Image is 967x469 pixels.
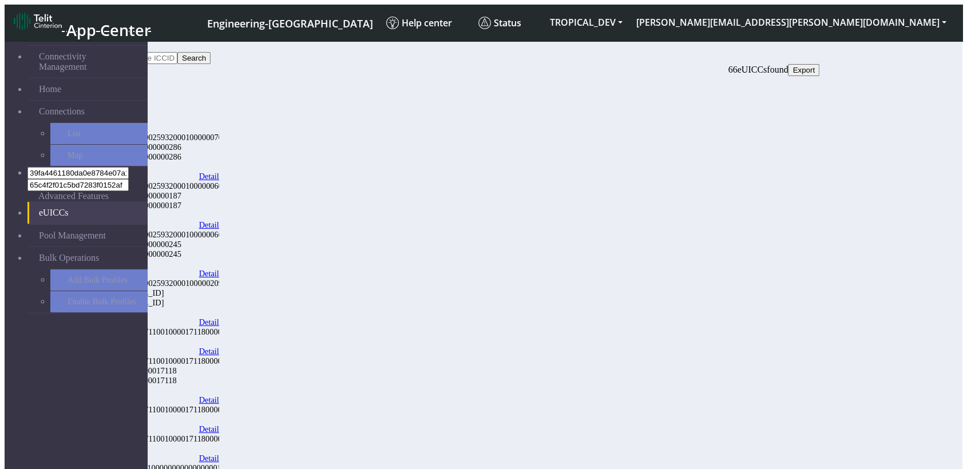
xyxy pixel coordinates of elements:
div: 89562008019000000187 [99,201,219,210]
div: 89562008019000000187 [99,191,219,201]
span: Engineering-[GEOGRAPHIC_DATA] [207,17,373,30]
div: 00100008935711001000017118000004 [99,434,219,444]
a: Add Bulk Profiles [50,269,148,291]
div: 89040024000002593200010000007090 [99,133,219,142]
a: Detail [199,317,219,327]
a: eUICCs [27,202,148,224]
a: Bulk Operations [27,247,148,269]
div: 02 [99,259,219,269]
a: Help center [382,12,474,34]
div: 00100008935711001000017118000000 [99,356,219,366]
span: 66 [728,65,738,74]
a: Detail [199,220,219,230]
a: Detail [199,172,219,181]
a: Connections [27,101,148,122]
a: Detail [199,424,219,434]
div: 89562008019000000286 [99,152,219,162]
span: Export [792,66,815,74]
div: 32 [99,162,219,172]
div: 22 [99,385,219,395]
div: [TECHNICAL_ID] [99,288,219,298]
a: Detail [199,454,219,463]
div: 02 [99,210,219,220]
button: [PERSON_NAME][EMAIL_ADDRESS][PERSON_NAME][DOMAIN_NAME] [629,12,953,33]
a: Home [27,78,148,100]
div: 89562008019000000245 [99,249,219,259]
span: Connections [39,106,85,117]
button: Search [177,52,211,64]
div: 22 [99,444,219,454]
span: Help center [386,17,452,29]
div: 00100008935711001000017118000001 [99,327,219,337]
div: 89562008019000000286 [99,142,219,152]
img: logo-telit-cinterion-gw-new.png [14,12,62,30]
a: Enable Bulk Profiles [50,291,148,312]
a: Status [474,12,543,34]
span: eUICCs [738,65,767,74]
a: App Center [14,9,149,37]
div: 89040024000002593200010000020961 [99,279,219,288]
a: Your current platform instance [207,12,372,33]
a: Map [50,145,148,166]
div: 22 [99,337,219,347]
a: List [50,123,148,144]
img: status.svg [478,17,491,29]
a: Pool Management [27,225,148,247]
div: 02 [99,308,219,317]
div: 8935711001000017118 [99,376,219,385]
div: 89040024000002593200010000006023 [99,181,219,191]
span: Map [68,150,82,160]
a: Connectivity Management [27,46,148,78]
div: 00100008935711001000017118000002 [99,405,219,415]
span: found [767,65,788,74]
span: Advanced Features [38,191,109,201]
a: Detail [199,347,219,356]
button: TROPICAL_DEV [543,12,629,33]
span: App Center [66,19,151,41]
span: List [68,129,80,138]
a: Detail [199,395,219,405]
div: [TECHNICAL_ID] [99,298,219,308]
a: Detail [199,269,219,279]
button: Export [788,64,819,76]
div: 8935711001000017118 [99,366,219,376]
div: 22 [99,415,219,424]
div: 89562008019000000245 [99,240,219,249]
span: Bulk Operations [39,253,99,263]
div: eUICCs [76,42,819,52]
img: knowledge.svg [386,17,399,29]
div: 89040024000002593200010000006605 [99,230,219,240]
span: Status [478,17,521,29]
